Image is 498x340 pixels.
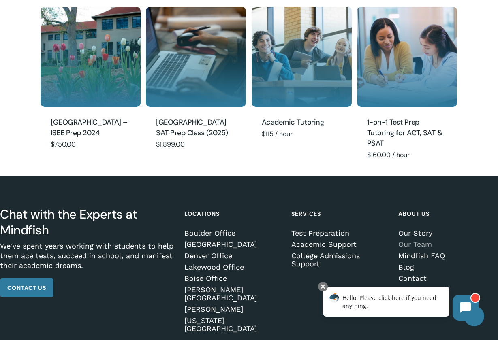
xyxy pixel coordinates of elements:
a: Contact [398,274,496,283]
h4: Services [291,206,389,221]
a: [US_STATE][GEOGRAPHIC_DATA] [184,317,282,333]
a: [PERSON_NAME] [184,305,282,313]
a: Our Team [398,240,496,249]
a: Boise Office [184,274,282,283]
iframe: Chatbot [314,280,487,329]
a: Our Story [398,229,496,237]
span: Contact Us [7,284,46,292]
img: Academic Tutoring 1 1 [252,7,352,107]
h4: About Us [398,206,496,221]
a: St. Anne's Episcopal School - ISEE Prep 2024 [41,7,141,107]
a: Lakewood Office [184,263,282,271]
a: Mindfish FAQ [398,252,496,260]
bdi: 750.00 [51,140,76,149]
span: $ [51,140,54,149]
a: Academic Support [291,240,389,249]
span: $115 / hour [262,130,293,138]
a: Test Preparation [291,229,389,237]
a: Denver Tech Center SAT Prep Class (2025) [146,7,246,107]
a: 1-on-1 Test Prep Tutoring for ACT, SAT & PSAT [367,117,447,149]
a: Boulder Office [184,229,282,237]
a: Academic Tutoring [262,117,342,128]
a: [GEOGRAPHIC_DATA] [184,240,282,249]
a: College Admissions Support [291,252,389,268]
bdi: 1,899.00 [156,140,185,149]
a: Denver Office [184,252,282,260]
span: $160.00 / hour [367,151,410,159]
a: [GEOGRAPHIC_DATA] SAT Prep Class (2025) [156,117,236,139]
h4: Locations [184,206,282,221]
img: ACT SAT Tutoring [357,7,457,107]
a: [PERSON_NAME][GEOGRAPHIC_DATA] [184,286,282,302]
a: [GEOGRAPHIC_DATA] – ISEE Prep 2024 [51,117,130,139]
a: Academic Tutoring [252,7,352,107]
img: Online SAT Prep 14 [146,7,246,107]
a: 1-on-1 Test Prep Tutoring for ACT, SAT & PSAT [357,7,457,107]
a: Blog [398,263,496,271]
span: $ [156,140,160,149]
img: St Annes [41,7,141,107]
